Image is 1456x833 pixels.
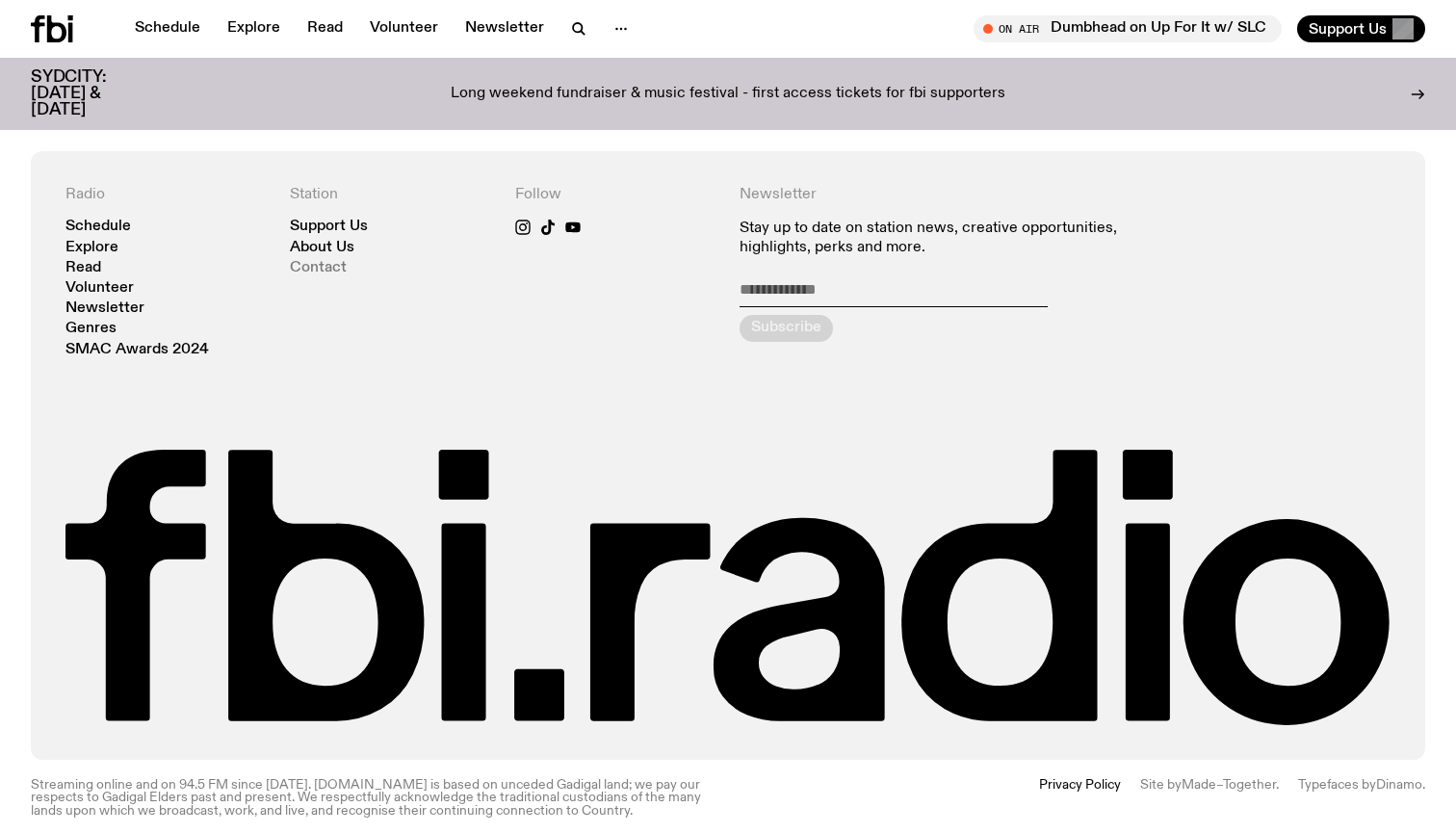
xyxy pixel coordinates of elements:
[1376,778,1422,792] a: Dinamo
[1297,15,1425,42] button: Support Us
[1276,778,1279,792] span: .
[1039,779,1121,818] a: Privacy Policy
[290,186,491,204] h4: Station
[31,779,716,818] p: Streaming online and on 94.5 FM since [DATE]. [DOMAIN_NAME] is based on unceded Gadigal land; we ...
[974,15,1282,42] button: On AirDumbhead on Up For It w/ SLC
[515,186,716,204] h4: Follow
[65,301,144,316] a: Newsletter
[123,15,212,42] a: Schedule
[740,315,833,342] button: Subscribe
[290,241,354,255] a: About Us
[740,220,1166,256] p: Stay up to date on station news, creative opportunities, highlights, perks and more.
[65,322,117,336] a: Genres
[65,343,209,357] a: SMAC Awards 2024
[290,261,347,275] a: Contact
[451,86,1005,103] p: Long weekend fundraiser & music festival - first access tickets for fbi supporters
[290,220,368,234] a: Support Us
[65,281,134,296] a: Volunteer
[216,15,292,42] a: Explore
[1298,778,1376,792] span: Typefaces by
[65,261,101,275] a: Read
[454,15,556,42] a: Newsletter
[31,69,154,118] h3: SYDCITY: [DATE] & [DATE]
[358,15,450,42] a: Volunteer
[296,15,354,42] a: Read
[1182,778,1276,792] a: Made–Together
[65,220,131,234] a: Schedule
[740,186,1166,204] h4: Newsletter
[65,186,267,204] h4: Radio
[1309,20,1387,38] span: Support Us
[1422,778,1425,792] span: .
[1140,778,1182,792] span: Site by
[65,241,118,255] a: Explore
